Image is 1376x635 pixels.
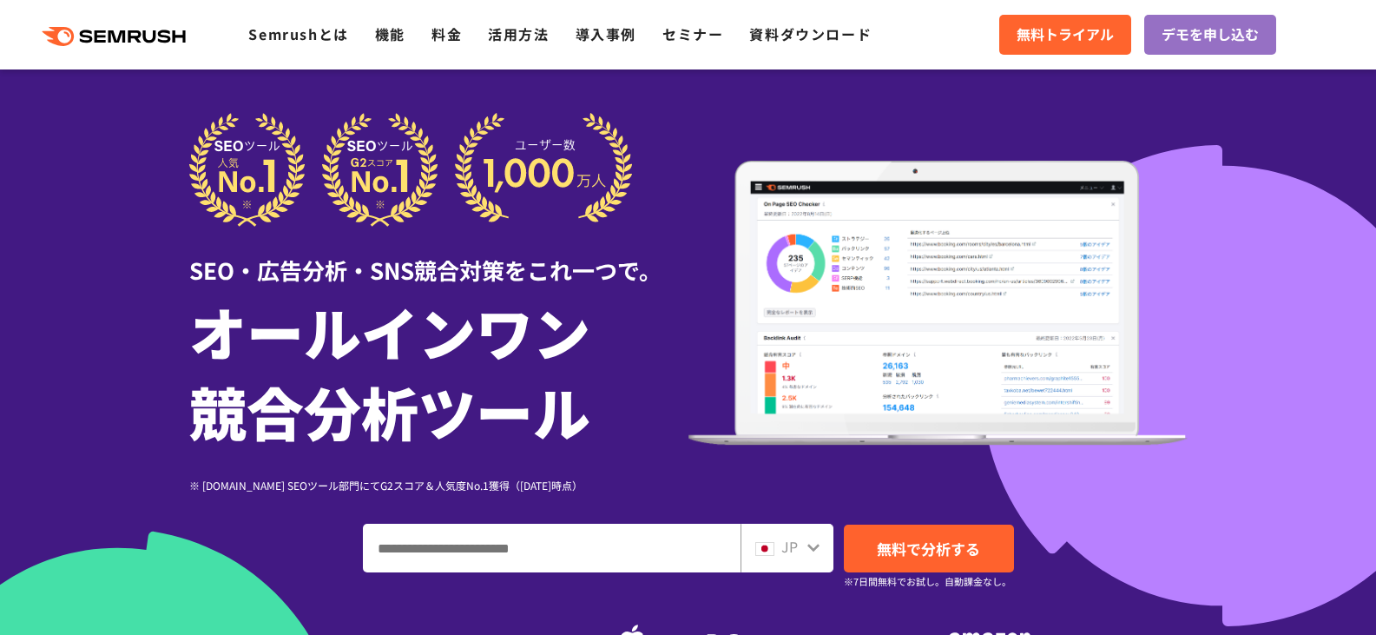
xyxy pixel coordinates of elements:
[1017,23,1114,46] span: 無料トライアル
[877,538,980,559] span: 無料で分析する
[662,23,723,44] a: セミナー
[844,525,1014,572] a: 無料で分析する
[431,23,462,44] a: 料金
[1144,15,1276,55] a: デモを申し込む
[364,525,740,572] input: ドメイン、キーワードまたはURLを入力してください
[488,23,549,44] a: 活用方法
[999,15,1131,55] a: 無料トライアル
[189,291,688,451] h1: オールインワン 競合分析ツール
[749,23,872,44] a: 資料ダウンロード
[189,477,688,493] div: ※ [DOMAIN_NAME] SEOツール部門にてG2スコア＆人気度No.1獲得（[DATE]時点）
[248,23,348,44] a: Semrushとは
[781,536,798,557] span: JP
[375,23,405,44] a: 機能
[844,573,1011,590] small: ※7日間無料でお試し。自動課金なし。
[576,23,636,44] a: 導入事例
[1162,23,1259,46] span: デモを申し込む
[189,227,688,287] div: SEO・広告分析・SNS競合対策をこれ一つで。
